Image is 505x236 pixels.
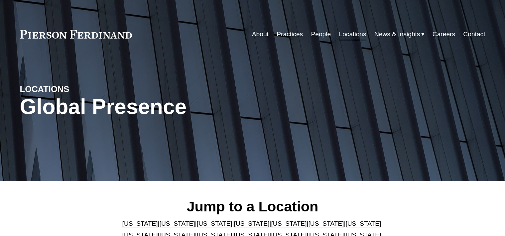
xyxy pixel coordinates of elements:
[345,220,381,227] a: [US_STATE]
[311,28,331,41] a: People
[374,29,420,40] span: News & Insights
[20,84,136,94] h4: LOCATIONS
[277,28,303,41] a: Practices
[271,220,307,227] a: [US_STATE]
[339,28,366,41] a: Locations
[374,28,425,41] a: folder dropdown
[463,28,485,41] a: Contact
[234,220,270,227] a: [US_STATE]
[160,220,195,227] a: [US_STATE]
[433,28,455,41] a: Careers
[197,220,232,227] a: [US_STATE]
[117,198,388,215] h2: Jump to a Location
[308,220,344,227] a: [US_STATE]
[20,95,330,119] h1: Global Presence
[252,28,269,41] a: About
[122,220,158,227] a: [US_STATE]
